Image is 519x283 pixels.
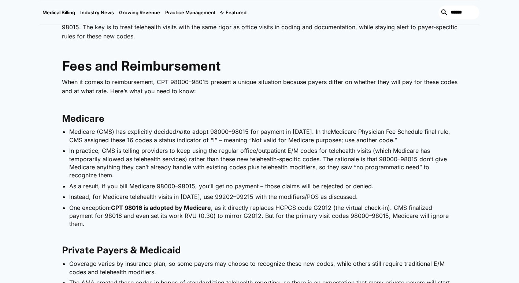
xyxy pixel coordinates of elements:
[116,0,163,24] a: Growing Revenue
[69,260,457,276] li: Coverage varies by insurance plan, so some payers may choose to recognize these new codes, while ...
[78,0,116,24] a: Industry News
[69,128,457,144] li: Medicare (CMS) has explicitly decided to adopt 98000–98015 for payment in [DATE]. In the , CMS as...
[218,0,249,24] div: Featured
[69,193,457,201] li: Instead, for Medicare telehealth visits in [DATE], use 99202–99215 with the modifiers/POS as disc...
[62,78,457,96] p: When it comes to reimbursement, CPT 98000–98015 present a unique situation because payers differ ...
[62,100,457,109] p: ‍
[62,245,181,256] strong: Private Payers & Medicaid
[226,10,246,15] div: Featured
[62,45,457,54] p: ‍
[163,0,218,24] a: Practice Management
[62,113,104,124] strong: Medicare
[69,204,457,228] li: One exception: , as it directly replaces HCPCS code G2012 (the virtual check-in). CMS finalized p...
[69,147,457,180] li: In practice, CMS is telling providers to keep using the regular office/outpatient E/M codes for t...
[69,182,457,190] li: As a result, if you bill Medicare 98000–98015, you’ll get no payment – those claims will be rejec...
[40,0,78,24] a: Medical Billing
[331,128,448,135] a: Medicare Physician Fee Schedule final rule
[176,128,185,135] em: not
[62,232,457,241] p: ‍
[62,13,457,41] p: By following these tips, practices can avoid common pitfalls (like denied claims or downcoded rei...
[62,58,221,73] strong: Fees and Reimbursement
[111,204,211,211] strong: CPT 98016 is adopted by Medicare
